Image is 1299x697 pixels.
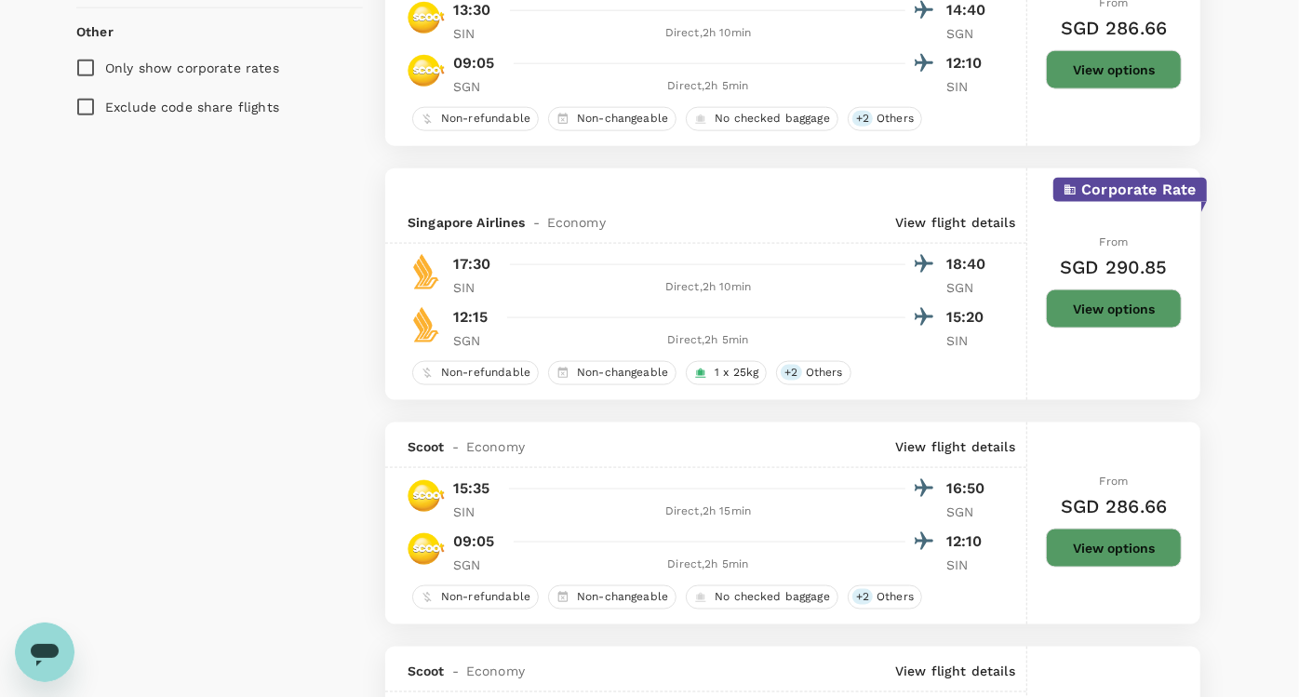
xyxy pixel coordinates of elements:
[686,585,838,610] div: No checked baggage
[1061,491,1168,521] h6: SGD 286.66
[852,111,873,127] span: + 2
[946,278,993,297] p: SGN
[453,253,491,275] p: 17:30
[466,437,525,456] span: Economy
[895,213,1015,232] p: View flight details
[1046,50,1182,89] button: View options
[412,361,539,385] div: Non-refundable
[946,556,993,574] p: SIN
[1060,252,1168,282] h6: SGD 290.85
[946,77,993,96] p: SIN
[445,437,466,456] span: -
[453,477,490,500] p: 15:35
[707,589,837,605] span: No checked baggage
[686,107,838,131] div: No checked baggage
[798,365,850,381] span: Others
[511,503,905,521] div: Direct , 2h 15min
[445,662,466,680] span: -
[511,278,905,297] div: Direct , 2h 10min
[453,52,495,74] p: 09:05
[848,107,922,131] div: +2Others
[453,530,495,553] p: 09:05
[686,361,767,385] div: 1 x 25kg
[1046,289,1182,328] button: View options
[852,589,873,605] span: + 2
[466,662,525,680] span: Economy
[412,585,539,610] div: Non-refundable
[453,24,500,43] p: SIN
[869,589,921,605] span: Others
[408,52,445,89] img: TR
[1046,529,1182,568] button: View options
[569,111,676,127] span: Non-changeable
[946,503,993,521] p: SGN
[946,530,993,553] p: 12:10
[946,306,993,328] p: 15:20
[511,331,905,350] div: Direct , 2h 5min
[453,556,500,574] p: SGN
[569,589,676,605] span: Non-changeable
[946,52,993,74] p: 12:10
[946,24,993,43] p: SGN
[511,77,905,96] div: Direct , 2h 5min
[105,98,279,116] p: Exclude code share flights
[453,77,500,96] p: SGN
[434,365,538,381] span: Non-refundable
[1061,13,1168,43] h6: SGD 286.66
[848,585,922,610] div: +2Others
[408,253,445,290] img: SQ
[76,22,114,41] p: Other
[707,111,837,127] span: No checked baggage
[408,662,445,680] span: Scoot
[15,623,74,682] iframe: Button to launch messaging window
[776,361,850,385] div: +2Others
[1100,475,1129,488] span: From
[408,477,445,515] img: TR
[895,437,1015,456] p: View flight details
[548,361,676,385] div: Non-changeable
[946,331,993,350] p: SIN
[434,111,538,127] span: Non-refundable
[453,306,489,328] p: 12:15
[453,331,500,350] p: SGN
[707,365,766,381] span: 1 x 25kg
[408,437,445,456] span: Scoot
[869,111,921,127] span: Others
[511,24,905,43] div: Direct , 2h 10min
[946,477,993,500] p: 16:50
[781,365,801,381] span: + 2
[1081,179,1196,201] p: Corporate Rate
[526,213,547,232] span: -
[511,556,905,574] div: Direct , 2h 5min
[946,253,993,275] p: 18:40
[408,530,445,568] img: TR
[1100,235,1129,248] span: From
[453,278,500,297] p: SIN
[548,585,676,610] div: Non-changeable
[105,59,279,77] p: Only show corporate rates
[895,662,1015,680] p: View flight details
[547,213,606,232] span: Economy
[434,589,538,605] span: Non-refundable
[453,503,500,521] p: SIN
[408,306,445,343] img: SQ
[548,107,676,131] div: Non-changeable
[412,107,539,131] div: Non-refundable
[569,365,676,381] span: Non-changeable
[408,213,526,232] span: Singapore Airlines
